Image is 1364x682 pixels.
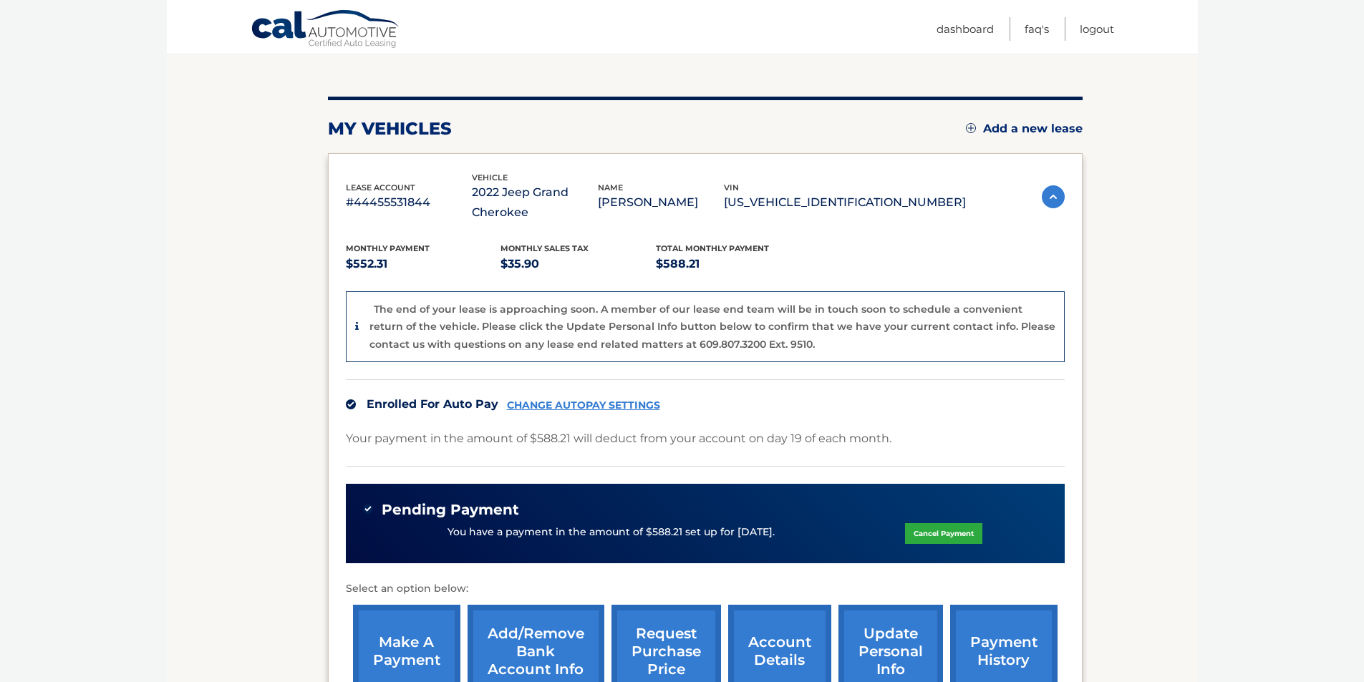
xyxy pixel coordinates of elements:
[937,17,994,41] a: Dashboard
[367,397,498,411] span: Enrolled For Auto Pay
[905,523,982,544] a: Cancel Payment
[966,123,976,133] img: add.svg
[346,580,1065,598] p: Select an option below:
[724,182,739,193] span: vin
[346,193,472,213] p: #44455531844
[346,399,356,409] img: check.svg
[500,254,656,274] p: $35.90
[1025,17,1049,41] a: FAQ's
[382,501,519,519] span: Pending Payment
[966,122,1083,136] a: Add a new lease
[472,172,508,182] span: vehicle
[363,504,373,514] img: check-green.svg
[251,9,401,51] a: Cal Automotive
[724,193,966,213] p: [US_VEHICLE_IDENTIFICATION_NUMBER]
[346,182,415,193] span: lease account
[598,182,623,193] span: name
[346,243,430,253] span: Monthly Payment
[1042,185,1065,208] img: accordion-active.svg
[328,118,452,140] h2: my vehicles
[656,254,811,274] p: $588.21
[500,243,589,253] span: Monthly sales Tax
[507,399,660,411] a: CHANGE AUTOPAY SETTINGS
[656,243,769,253] span: Total Monthly Payment
[448,525,775,540] p: You have a payment in the amount of $588.21 set up for [DATE].
[598,193,724,213] p: [PERSON_NAME]
[1080,17,1114,41] a: Logout
[346,254,501,274] p: $552.31
[369,303,1055,351] p: The end of your lease is approaching soon. A member of our lease end team will be in touch soon t...
[346,429,891,449] p: Your payment in the amount of $588.21 will deduct from your account on day 19 of each month.
[472,182,598,223] p: 2022 Jeep Grand Cherokee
